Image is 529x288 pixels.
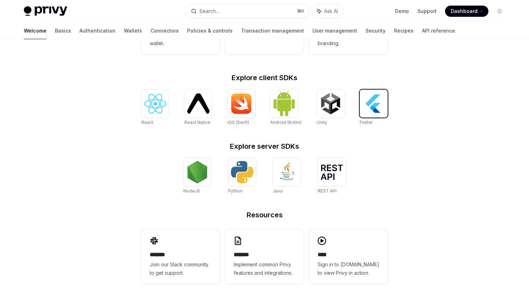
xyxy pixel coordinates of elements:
img: NodeJS [186,161,209,183]
a: Basics [55,22,71,39]
a: Demo [395,8,409,15]
a: Transaction management [241,22,304,39]
a: React NativeReact Native [184,90,212,126]
a: API reference [422,22,455,39]
span: Sign in to [DOMAIN_NAME] to view Privy in action. [318,260,379,277]
a: **** **Join our Slack community to get support. [141,230,220,284]
span: Unity [317,120,327,125]
span: Java [273,188,283,194]
img: iOS (Swift) [230,93,253,114]
a: Policies & controls [187,22,233,39]
a: Android (Kotlin)Android (Kotlin) [270,90,302,126]
img: light logo [24,6,67,16]
a: NodeJSNodeJS [183,158,211,195]
a: **** **Implement common Privy features and integrations. [225,230,304,284]
a: UnityUnity [317,90,345,126]
span: Implement common Privy features and integrations. [234,260,295,277]
h2: Resources [141,211,388,218]
a: PythonPython [228,158,256,195]
a: Dashboard [445,6,488,17]
a: Wallets [124,22,142,39]
img: Python [231,161,253,183]
a: Recipes [394,22,414,39]
span: React [141,120,153,125]
h2: Explore server SDKs [141,143,388,150]
a: iOS (Swift)iOS (Swift) [227,90,255,126]
a: Connectors [150,22,179,39]
span: ⌘ K [297,8,304,14]
span: Ask AI [324,8,338,15]
img: React Native [187,93,210,113]
a: REST APIREST API [318,158,346,195]
img: Java [276,161,298,183]
a: FlutterFlutter [360,90,388,126]
div: Search... [199,7,219,15]
a: User management [312,22,357,39]
span: Join our Slack community to get support. [150,260,211,277]
img: Flutter [362,92,385,115]
span: iOS (Swift) [227,120,249,125]
button: Search...⌘K [186,5,309,17]
a: Security [366,22,386,39]
button: Toggle dark mode [494,6,505,17]
span: Dashboard [451,8,478,15]
img: Android (Kotlin) [273,90,295,117]
img: REST API [320,164,343,180]
span: React Native [184,120,211,125]
a: JavaJava [273,158,301,195]
a: Support [417,8,437,15]
span: Flutter [360,120,373,125]
h2: Explore client SDKs [141,74,388,81]
a: ****Sign in to [DOMAIN_NAME] to view Privy in action. [309,230,388,284]
button: Ask AI [312,5,343,17]
a: ReactReact [141,90,169,126]
a: Welcome [24,22,47,39]
span: Android (Kotlin) [270,120,302,125]
img: React [144,94,167,114]
img: Unity [319,92,342,115]
span: REST API [318,188,337,194]
a: Authentication [79,22,115,39]
span: NodeJS [183,188,200,194]
span: Python [228,188,242,194]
